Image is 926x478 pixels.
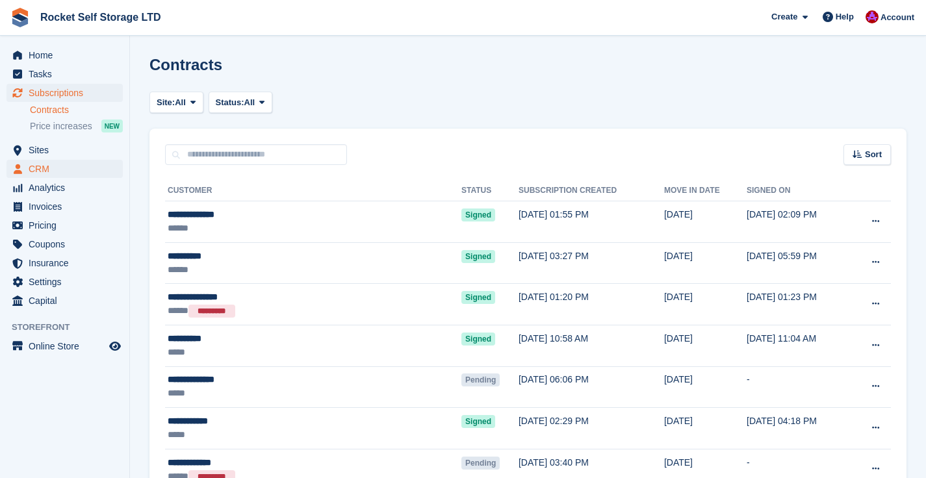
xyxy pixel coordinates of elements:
span: Subscriptions [29,84,107,102]
td: [DATE] 03:27 PM [519,242,664,284]
span: Signed [461,333,495,346]
td: [DATE] 11:04 AM [747,325,851,366]
span: Price increases [30,120,92,132]
span: Tasks [29,65,107,83]
th: Status [461,181,519,201]
a: menu [6,65,123,83]
span: Invoices [29,197,107,216]
td: [DATE] [664,408,747,449]
span: Pricing [29,216,107,234]
td: [DATE] 04:18 PM [747,408,851,449]
td: [DATE] 02:29 PM [519,408,664,449]
th: Subscription created [519,181,664,201]
td: [DATE] 02:09 PM [747,201,851,243]
span: Create [771,10,797,23]
th: Move in date [664,181,747,201]
td: [DATE] 05:59 PM [747,242,851,284]
a: Rocket Self Storage LTD [35,6,166,28]
td: [DATE] 01:20 PM [519,284,664,325]
a: menu [6,235,123,253]
td: [DATE] [664,201,747,243]
td: [DATE] 01:55 PM [519,201,664,243]
span: Sort [865,148,882,161]
span: Insurance [29,254,107,272]
span: Home [29,46,107,64]
a: menu [6,141,123,159]
th: Signed on [747,181,851,201]
a: menu [6,337,123,355]
span: Status: [216,96,244,109]
img: stora-icon-8386f47178a22dfd0bd8f6a31ec36ba5ce8667c1dd55bd0f319d3a0aa187defe.svg [10,8,30,27]
a: menu [6,216,123,234]
a: menu [6,84,123,102]
a: menu [6,254,123,272]
span: Signed [461,208,495,221]
td: [DATE] 06:06 PM [519,366,664,408]
span: Signed [461,291,495,304]
span: Capital [29,292,107,310]
td: - [747,366,851,408]
button: Site: All [149,92,203,113]
td: [DATE] [664,325,747,366]
a: Preview store [107,338,123,354]
span: All [175,96,186,109]
span: Analytics [29,179,107,197]
td: [DATE] 01:23 PM [747,284,851,325]
a: menu [6,179,123,197]
th: Customer [165,181,461,201]
td: [DATE] [664,284,747,325]
span: Sites [29,141,107,159]
a: Price increases NEW [30,119,123,133]
img: Lee Tresadern [866,10,879,23]
td: [DATE] [664,366,747,408]
a: menu [6,292,123,310]
span: Online Store [29,337,107,355]
td: [DATE] [664,242,747,284]
a: menu [6,160,123,178]
span: CRM [29,160,107,178]
span: Pending [461,457,500,470]
span: Signed [461,415,495,428]
a: Contracts [30,104,123,116]
span: Coupons [29,235,107,253]
a: menu [6,46,123,64]
span: Storefront [12,321,129,334]
span: All [244,96,255,109]
span: Site: [157,96,175,109]
span: Signed [461,250,495,263]
a: menu [6,273,123,291]
span: Settings [29,273,107,291]
a: menu [6,197,123,216]
h1: Contracts [149,56,222,73]
span: Help [836,10,854,23]
td: [DATE] 10:58 AM [519,325,664,366]
span: Pending [461,373,500,386]
button: Status: All [209,92,272,113]
div: NEW [101,120,123,132]
span: Account [881,11,914,24]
